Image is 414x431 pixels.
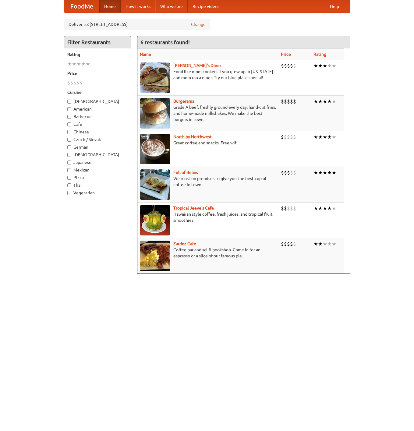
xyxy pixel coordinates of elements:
[318,98,323,105] li: ★
[67,79,70,86] li: $
[287,205,290,212] li: $
[67,107,71,111] input: American
[332,62,336,69] li: ★
[313,241,318,247] li: ★
[67,175,128,181] label: Pizza
[67,98,128,104] label: [DEMOGRAPHIC_DATA]
[67,70,128,76] h5: Price
[140,140,276,146] p: Great coffee and snacks. Free wifi.
[173,63,221,68] b: [PERSON_NAME]'s Diner
[67,159,128,165] label: Japanese
[67,136,128,143] label: Czech / Slovak
[64,36,131,48] h4: Filter Restaurants
[67,89,128,95] h5: Cuisine
[140,247,276,259] p: Coffee bar and sci-fi bookshop. Come in for an espresso or a slice of our famous pie.
[323,98,327,105] li: ★
[140,211,276,223] p: Hawaiian style coffee, fresh juices, and tropical fruit smoothies.
[287,241,290,247] li: $
[155,0,188,12] a: Who we are
[332,241,336,247] li: ★
[318,169,323,176] li: ★
[290,98,293,105] li: $
[72,61,76,67] li: ★
[327,62,332,69] li: ★
[81,61,86,67] li: ★
[313,169,318,176] li: ★
[67,122,71,126] input: Cafe
[318,62,323,69] li: ★
[290,205,293,212] li: $
[284,62,287,69] li: $
[76,61,81,67] li: ★
[290,169,293,176] li: $
[318,205,323,212] li: ★
[173,134,212,139] a: North by Northwest
[140,98,170,129] img: burgerama.jpg
[67,182,128,188] label: Thai
[313,52,326,57] a: Rating
[173,241,196,246] a: Zardoz Cafe
[140,104,276,122] p: Grade A beef, freshly ground every day, hand-cut fries, and home-made milkshakes. We make the bes...
[332,205,336,212] li: ★
[67,100,71,104] input: [DEMOGRAPHIC_DATA]
[67,161,71,164] input: Japanese
[140,241,170,271] img: zardoz.jpg
[284,169,287,176] li: $
[73,79,76,86] li: $
[332,98,336,105] li: ★
[140,62,170,93] img: sallys.jpg
[67,138,71,142] input: Czech / Slovak
[287,98,290,105] li: $
[67,191,71,195] input: Vegetarian
[313,134,318,140] li: ★
[287,134,290,140] li: $
[290,241,293,247] li: $
[70,79,73,86] li: $
[332,134,336,140] li: ★
[287,169,290,176] li: $
[80,79,83,86] li: $
[284,98,287,105] li: $
[67,152,128,158] label: [DEMOGRAPHIC_DATA]
[67,167,128,173] label: Mexican
[173,206,214,210] b: Tropical Jeeve's Cafe
[327,205,332,212] li: ★
[67,121,128,127] label: Cafe
[67,168,71,172] input: Mexican
[67,129,128,135] label: Chinese
[293,241,296,247] li: $
[327,134,332,140] li: ★
[67,183,71,187] input: Thai
[281,169,284,176] li: $
[313,98,318,105] li: ★
[323,241,327,247] li: ★
[121,0,155,12] a: How it works
[284,241,287,247] li: $
[64,0,99,12] a: FoodMe
[140,169,170,200] img: beans.jpg
[76,79,80,86] li: $
[67,144,128,150] label: German
[140,52,151,57] a: Name
[284,134,287,140] li: $
[67,61,72,67] li: ★
[284,205,287,212] li: $
[173,170,198,175] a: Full of Beans
[293,62,296,69] li: $
[281,205,284,212] li: $
[332,169,336,176] li: ★
[67,114,128,120] label: Barbecue
[281,62,284,69] li: $
[313,205,318,212] li: ★
[191,21,206,27] a: Change
[64,19,210,30] div: Deliver to: [STREET_ADDRESS]
[293,98,296,105] li: $
[99,0,121,12] a: Home
[140,69,276,81] p: Food like mom cooked, if you grew up in [US_STATE] and mom ran a diner. Try our blue plate special!
[67,51,128,58] h5: Rating
[290,134,293,140] li: $
[318,241,323,247] li: ★
[318,134,323,140] li: ★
